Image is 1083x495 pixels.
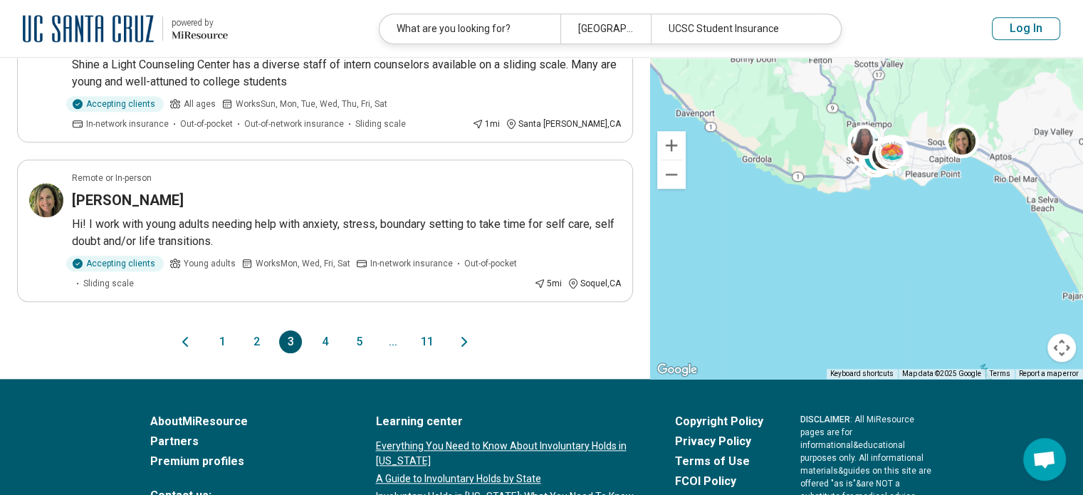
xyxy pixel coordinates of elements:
a: Terms of Use [675,453,763,470]
h3: [PERSON_NAME] [72,190,184,210]
span: DISCLAIMER [800,415,850,424]
div: Accepting clients [66,96,164,112]
a: AboutMiResource [150,413,339,430]
a: Premium profiles [150,453,339,470]
img: Google [654,360,701,379]
span: Young adults [184,257,236,270]
div: What are you looking for? [380,14,560,43]
p: Remote or In-person [72,172,152,184]
div: Soquel , CA [567,277,621,290]
button: Next page [456,330,473,353]
a: Copyright Policy [675,413,763,430]
button: 4 [313,330,336,353]
p: Hi! I work with young adults needing help with anxiety, stress, boundary setting to take time for... [72,216,621,250]
a: University of California at Santa Cruzpowered by [23,11,228,46]
a: FCOI Policy [675,473,763,490]
span: Map data ©2025 Google [902,370,981,377]
button: Previous page [177,330,194,353]
button: 11 [416,330,439,353]
button: Log In [992,17,1060,40]
span: ... [382,330,404,353]
a: Open this area in Google Maps (opens a new window) [654,360,701,379]
div: [GEOGRAPHIC_DATA], [GEOGRAPHIC_DATA] [560,14,651,43]
span: Sliding scale [355,118,406,130]
a: Learning center [376,413,638,430]
img: University of California at Santa Cruz [23,11,154,46]
div: 1 mi [472,118,500,130]
button: 2 [245,330,268,353]
a: Everything You Need to Know About Involuntary Holds in [US_STATE] [376,439,638,469]
span: Sliding scale [83,277,134,290]
div: UCSC Student Insurance [651,14,832,43]
span: Out-of-network insurance [244,118,344,130]
span: In-network insurance [86,118,169,130]
span: Works Sun, Mon, Tue, Wed, Thu, Fri, Sat [236,98,387,110]
a: A Guide to Involuntary Holds by State [376,471,638,486]
p: Shine a Light Counseling Center has a diverse staff of intern counselors available on a sliding s... [72,56,621,90]
button: Zoom out [657,160,686,189]
button: Zoom in [657,131,686,160]
span: Works Mon, Wed, Fri, Sat [256,257,350,270]
a: Open chat [1023,438,1066,481]
a: Partners [150,433,339,450]
button: Map camera controls [1047,333,1076,362]
div: 5 mi [534,277,562,290]
div: Accepting clients [66,256,164,271]
a: Privacy Policy [675,433,763,450]
span: Out-of-pocket [180,118,233,130]
button: 1 [211,330,234,353]
div: Santa [PERSON_NAME] , CA [506,118,621,130]
button: 5 [347,330,370,353]
span: All ages [184,98,216,110]
a: Terms [990,370,1010,377]
button: 3 [279,330,302,353]
div: powered by [172,16,228,29]
span: Out-of-pocket [464,257,517,270]
span: In-network insurance [370,257,453,270]
button: Keyboard shortcuts [830,369,894,379]
a: Report a map error [1019,370,1079,377]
